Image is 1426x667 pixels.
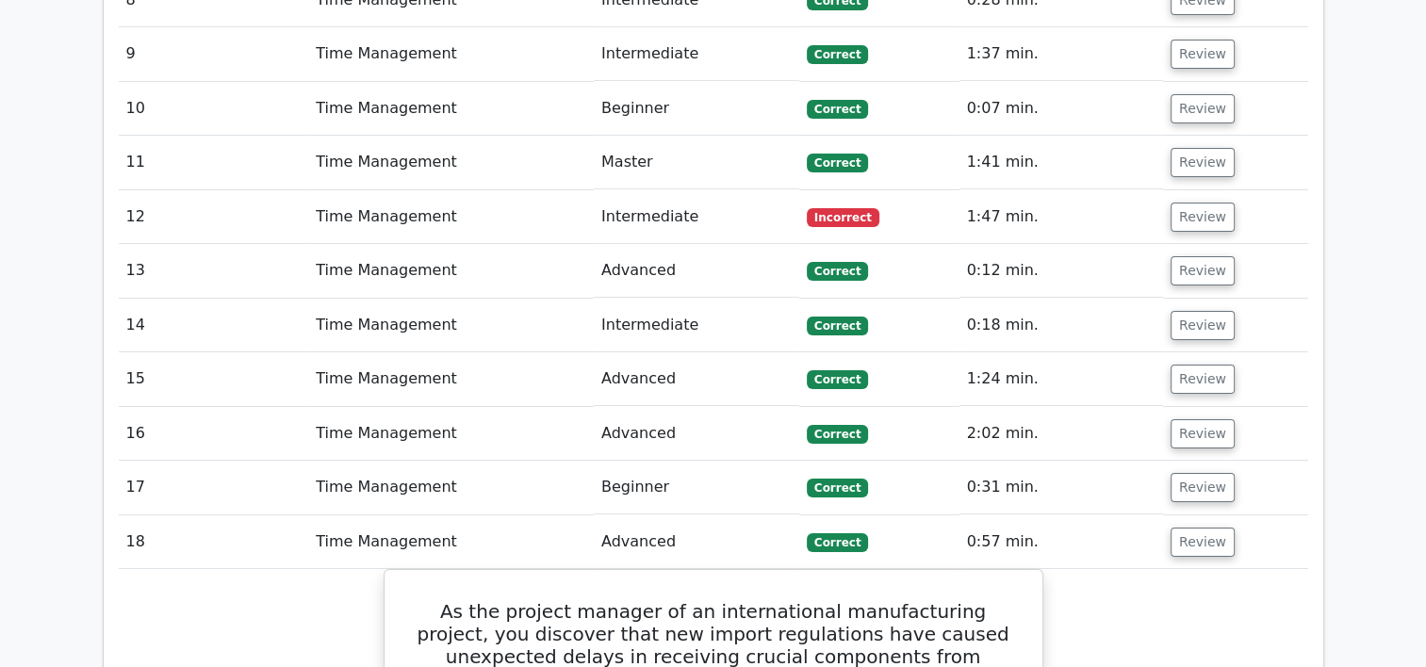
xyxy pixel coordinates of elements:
td: 0:31 min. [959,461,1163,514]
span: Correct [807,45,868,64]
td: Intermediate [594,299,799,352]
td: 13 [119,244,309,298]
td: Intermediate [594,190,799,244]
td: 0:57 min. [959,515,1163,569]
button: Review [1171,40,1235,69]
td: Time Management [308,27,594,81]
td: 17 [119,461,309,514]
td: 12 [119,190,309,244]
td: Time Management [308,136,594,189]
span: Correct [807,262,868,281]
button: Review [1171,148,1235,177]
td: 9 [119,27,309,81]
span: Correct [807,100,868,119]
td: 18 [119,515,309,569]
span: Incorrect [807,208,879,227]
button: Review [1171,311,1235,340]
span: Correct [807,317,868,335]
td: 1:41 min. [959,136,1163,189]
td: Time Management [308,461,594,514]
td: 1:24 min. [959,352,1163,406]
button: Review [1171,256,1235,285]
td: 16 [119,407,309,461]
td: Time Management [308,190,594,244]
td: Time Management [308,82,594,136]
td: Advanced [594,244,799,298]
span: Correct [807,425,868,444]
button: Review [1171,365,1235,394]
td: 1:47 min. [959,190,1163,244]
span: Correct [807,479,868,497]
td: Time Management [308,515,594,569]
button: Review [1171,419,1235,448]
button: Review [1171,94,1235,123]
button: Review [1171,473,1235,502]
td: Time Management [308,407,594,461]
td: Advanced [594,515,799,569]
td: Time Management [308,352,594,406]
td: Beginner [594,461,799,514]
td: Advanced [594,352,799,406]
td: 1:37 min. [959,27,1163,81]
td: Master [594,136,799,189]
td: 15 [119,352,309,406]
span: Correct [807,154,868,172]
span: Correct [807,533,868,552]
td: 2:02 min. [959,407,1163,461]
td: 11 [119,136,309,189]
button: Review [1171,528,1235,557]
td: Advanced [594,407,799,461]
td: 14 [119,299,309,352]
td: Beginner [594,82,799,136]
td: Time Management [308,299,594,352]
td: 0:12 min. [959,244,1163,298]
td: Intermediate [594,27,799,81]
span: Correct [807,370,868,389]
td: 0:18 min. [959,299,1163,352]
td: Time Management [308,244,594,298]
td: 10 [119,82,309,136]
td: 0:07 min. [959,82,1163,136]
button: Review [1171,203,1235,232]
